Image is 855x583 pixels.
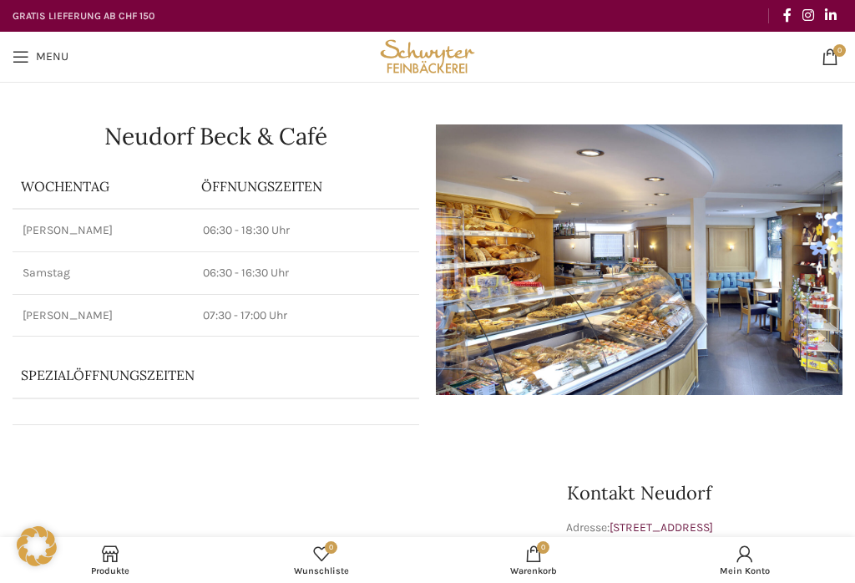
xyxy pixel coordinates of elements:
p: [PERSON_NAME] [23,307,183,324]
h1: Neudorf Beck & Café [13,124,419,148]
div: Meine Wunschliste [216,541,428,579]
span: Produkte [13,565,208,576]
span: 0 [833,44,846,57]
div: My cart [427,541,640,579]
span: Menu [36,51,68,63]
p: Spezialöffnungszeiten [21,366,372,384]
a: Linkedin social link [820,3,842,28]
a: Mein Konto [640,541,852,579]
span: Mein Konto [648,565,843,576]
a: 0 Warenkorb [427,541,640,579]
span: 0 [325,541,337,554]
h3: Kontakt Neudorf [436,484,842,502]
a: Instagram social link [797,3,819,28]
span: Warenkorb [436,565,631,576]
a: Site logo [377,48,479,63]
span: Wunschliste [225,565,420,576]
a: [STREET_ADDRESS] [610,520,713,535]
p: 07:30 - 17:00 Uhr [203,307,409,324]
a: Facebook social link [777,3,797,28]
p: Samstag [23,265,183,281]
p: 06:30 - 16:30 Uhr [203,265,409,281]
a: Produkte [4,541,216,579]
p: Adresse: Telefon: [436,519,842,556]
span: 0 [537,541,549,554]
strong: GRATIS LIEFERUNG AB CHF 150 [13,10,154,22]
a: 0 [813,40,847,74]
p: [PERSON_NAME] [23,222,183,239]
p: Wochentag [21,177,185,195]
img: Bäckerei Schwyter [377,32,479,82]
p: 06:30 - 18:30 Uhr [203,222,409,239]
a: Open mobile menu [4,40,77,74]
p: ÖFFNUNGSZEITEN [201,177,411,195]
a: 0 Wunschliste [216,541,428,579]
